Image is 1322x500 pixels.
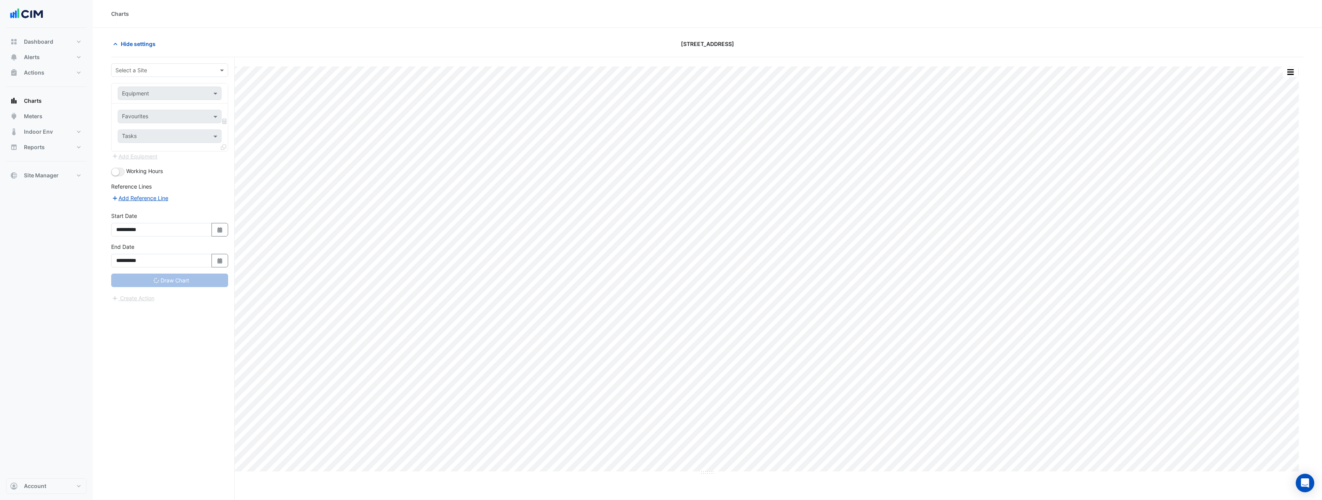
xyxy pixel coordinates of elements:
[111,194,169,202] button: Add Reference Line
[10,143,18,151] app-icon: Reports
[6,65,86,80] button: Actions
[10,112,18,120] app-icon: Meters
[111,182,152,190] label: Reference Lines
[111,243,134,251] label: End Date
[6,124,86,139] button: Indoor Env
[221,144,226,150] span: Clone Favourites and Tasks from this Equipment to other Equipment
[6,139,86,155] button: Reports
[217,226,223,233] fa-icon: Select Date
[221,118,228,124] span: Choose Function
[24,112,42,120] span: Meters
[10,53,18,61] app-icon: Alerts
[6,93,86,109] button: Charts
[10,97,18,105] app-icon: Charts
[1296,474,1314,492] div: Open Intercom Messenger
[24,97,42,105] span: Charts
[9,6,44,22] img: Company Logo
[6,49,86,65] button: Alerts
[24,143,45,151] span: Reports
[6,168,86,183] button: Site Manager
[24,38,53,46] span: Dashboard
[24,128,53,136] span: Indoor Env
[121,132,137,142] div: Tasks
[6,478,86,494] button: Account
[111,294,155,301] app-escalated-ticket-create-button: Please wait for charts to finish loading
[111,212,137,220] label: Start Date
[681,40,734,48] span: [STREET_ADDRESS]
[10,69,18,77] app-icon: Actions
[111,37,161,51] button: Hide settings
[24,53,40,61] span: Alerts
[24,172,59,179] span: Site Manager
[121,112,148,122] div: Favourites
[1283,67,1298,77] button: More Options
[126,168,163,174] span: Working Hours
[24,69,44,77] span: Actions
[6,34,86,49] button: Dashboard
[10,172,18,179] app-icon: Site Manager
[10,128,18,136] app-icon: Indoor Env
[217,257,223,264] fa-icon: Select Date
[121,40,156,48] span: Hide settings
[24,482,46,490] span: Account
[6,109,86,124] button: Meters
[111,10,129,18] div: Charts
[10,38,18,46] app-icon: Dashboard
